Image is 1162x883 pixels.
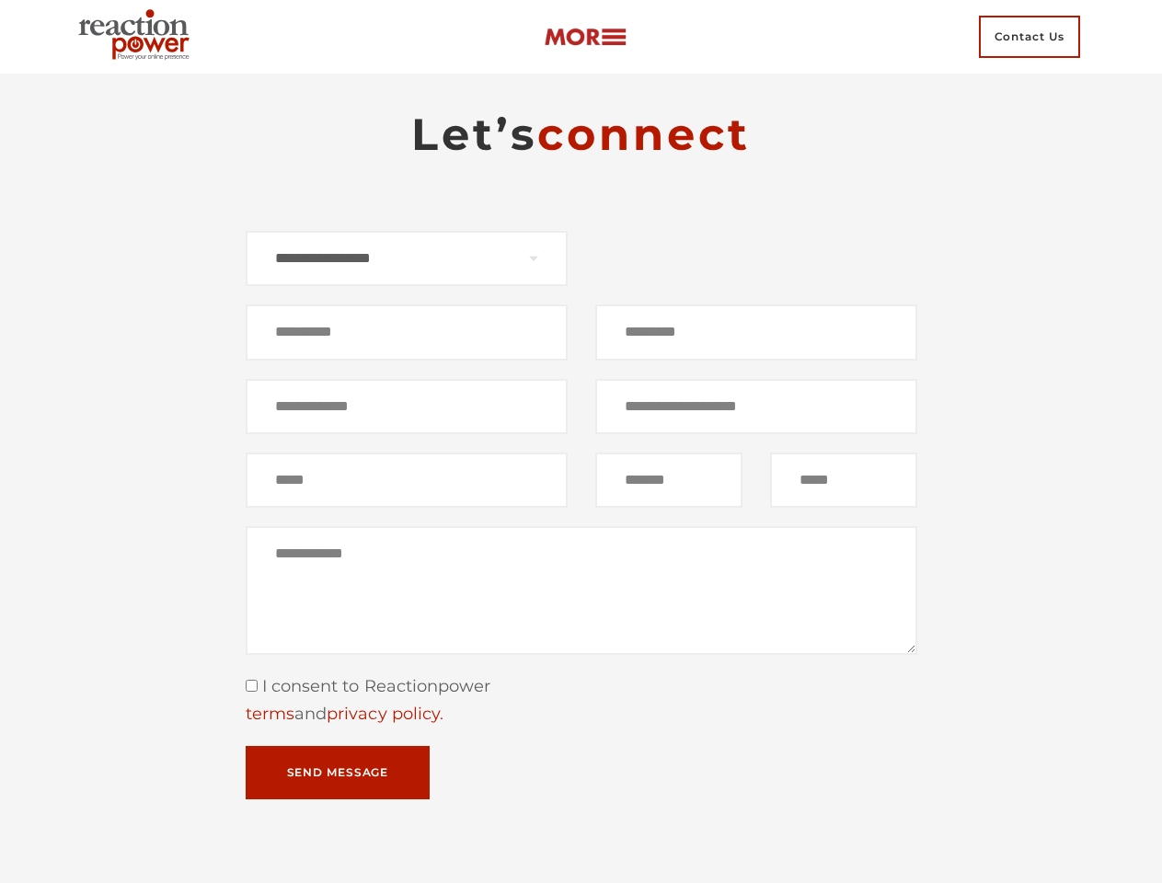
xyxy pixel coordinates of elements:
[246,231,917,800] form: Contact form
[246,701,917,728] div: and
[537,108,751,161] span: connect
[258,676,491,696] span: I consent to Reactionpower
[71,4,204,70] img: Executive Branding | Personal Branding Agency
[979,16,1080,58] span: Contact Us
[327,704,443,724] a: privacy policy.
[544,27,627,48] img: more-btn.png
[287,767,389,778] span: Send Message
[246,704,294,724] a: terms
[246,107,917,162] h2: Let’s
[246,746,431,799] button: Send Message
